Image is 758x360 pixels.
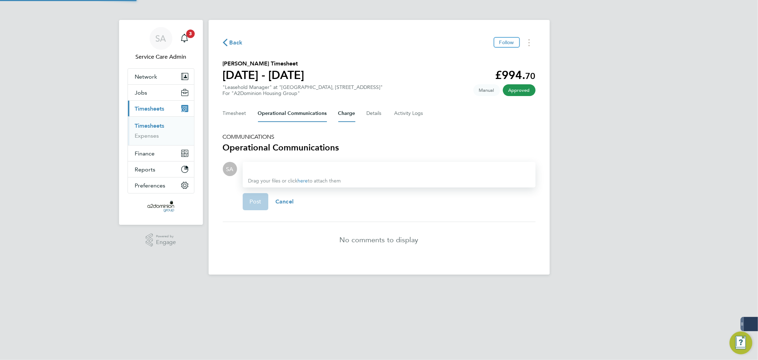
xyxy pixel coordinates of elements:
[499,39,514,46] span: Follow
[135,73,157,80] span: Network
[223,84,383,96] div: "Leasehold Manager" at "[GEOGRAPHIC_DATA], [STREET_ADDRESS]"
[135,132,159,139] a: Expenses
[119,20,203,225] nav: Main navigation
[340,235,419,245] p: No comments to display
[526,71,536,81] span: 70
[128,85,194,100] button: Jobs
[147,201,174,212] img: a2dominion-logo-retina.png
[223,38,243,47] button: Back
[473,84,500,96] span: This timesheet was manually created.
[177,27,192,50] a: 3
[495,68,536,82] app-decimal: £994.
[503,84,536,96] span: This timesheet has been approved.
[248,178,341,184] span: Drag your files or click to attach them
[298,178,308,184] a: here
[156,34,166,43] span: SA
[135,105,165,112] span: Timesheets
[268,193,301,210] button: Cancel
[128,69,194,84] button: Network
[223,68,305,82] h1: [DATE] - [DATE]
[223,162,237,176] div: Service Care Admin
[135,89,147,96] span: Jobs
[128,101,194,116] button: Timesheets
[128,162,194,177] button: Reports
[128,201,194,212] a: Go to home page
[128,145,194,161] button: Finance
[128,27,194,61] a: SAService Care Admin
[338,105,355,122] button: Charge
[156,239,176,245] span: Engage
[394,105,424,122] button: Activity Logs
[128,53,194,61] span: Service Care Admin
[226,165,233,173] span: SA
[135,182,166,189] span: Preferences
[135,166,156,173] span: Reports
[367,105,383,122] button: Details
[156,233,176,239] span: Powered by
[223,133,536,141] h5: COMMUNICATIONS
[223,90,383,96] div: For "A2Dominion Housing Group"
[523,37,536,48] button: Timesheets Menu
[223,59,305,68] h2: [PERSON_NAME] Timesheet
[494,37,520,48] button: Follow
[230,38,243,47] span: Back
[730,332,752,354] button: Engage Resource Center
[275,198,294,205] span: Cancel
[135,150,155,157] span: Finance
[223,105,247,122] button: Timesheet
[258,105,327,122] button: Operational Communications
[135,122,165,129] a: Timesheets
[186,30,195,38] span: 3
[146,233,176,247] a: Powered byEngage
[128,178,194,193] button: Preferences
[223,142,536,153] h3: Operational Communications
[128,116,194,145] div: Timesheets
